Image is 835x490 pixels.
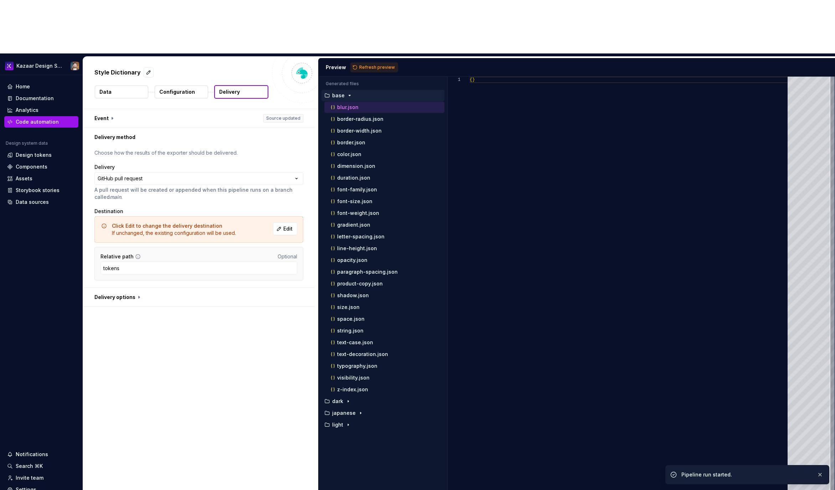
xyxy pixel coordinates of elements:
[155,86,208,98] button: Configuration
[359,65,395,70] span: Refresh preview
[337,304,360,310] p: size.json
[16,451,48,458] div: Notifications
[321,397,444,405] button: dark
[337,375,370,381] p: visibility.json
[324,150,444,158] button: color.json
[337,269,398,275] p: paragraph-spacing.json
[324,362,444,370] button: typography.json
[4,116,78,128] a: Code automation
[278,253,297,259] span: Optional
[16,95,54,102] div: Documentation
[4,449,78,460] button: Notifications
[470,77,472,82] span: {
[337,340,373,345] p: text-case.json
[159,88,195,96] p: Configuration
[337,293,369,298] p: shadow.json
[324,139,444,146] button: border.json
[4,81,78,92] a: Home
[337,222,370,228] p: gradient.json
[95,86,148,98] button: Data
[4,472,78,484] a: Invite team
[324,350,444,358] button: text-decoration.json
[94,186,303,201] p: A pull request will be created or appended when this pipeline runs on a branch called .
[16,62,62,69] div: Kazaar Design System
[1,58,81,73] button: Kazaar Design SystemFrederic
[324,162,444,170] button: dimension.json
[112,223,222,229] span: Click Edit to change the delivery destination
[324,374,444,382] button: visibility.json
[324,221,444,229] button: gradient.json
[472,77,475,82] span: }
[214,85,268,99] button: Delivery
[321,409,444,417] button: japanese
[4,161,78,172] a: Components
[16,198,49,206] div: Data sources
[99,88,112,96] p: Data
[321,92,444,99] button: base
[337,104,359,110] p: blur.json
[94,208,123,215] label: Destination
[337,187,377,192] p: font-family.json
[283,225,293,232] span: Edit
[324,233,444,241] button: letter-spacing.json
[332,93,345,98] p: base
[337,116,383,122] p: border-radius.json
[337,163,375,169] p: dimension.json
[16,175,32,182] div: Assets
[324,103,444,111] button: blur.json
[273,222,297,235] button: Edit
[337,281,383,287] p: product-copy.json
[337,234,385,239] p: letter-spacing.json
[324,327,444,335] button: string.json
[324,315,444,323] button: space.json
[337,175,370,181] p: duration.json
[94,149,303,156] p: Choose how the results of the exporter should be delivered.
[326,64,346,71] div: Preview
[5,62,14,70] img: 430d0a0e-ca13-4282-b224-6b37fab85464.png
[448,77,460,83] div: 1
[112,222,236,237] div: If unchanged, the existing configuration will be used.
[16,151,52,159] div: Design tokens
[337,363,377,369] p: typography.json
[324,256,444,264] button: opacity.json
[324,115,444,123] button: border-radius.json
[6,140,48,146] div: Design system data
[71,62,79,70] img: Frederic
[4,460,78,472] button: Search ⌘K
[94,164,115,171] label: Delivery
[94,68,141,77] p: Style Dictionary
[324,386,444,393] button: z-index.json
[337,316,365,322] p: space.json
[324,280,444,288] button: product-copy.json
[350,62,398,72] button: Refresh preview
[4,93,78,104] a: Documentation
[337,387,368,392] p: z-index.json
[16,463,43,470] div: Search ⌘K
[324,303,444,311] button: size.json
[16,474,43,481] div: Invite team
[326,81,440,87] p: Generated files
[4,185,78,196] a: Storybook stories
[321,421,444,429] button: light
[681,471,811,478] div: Pipeline run started.
[324,209,444,217] button: font-weight.json
[324,339,444,346] button: text-case.json
[4,173,78,184] a: Assets
[324,186,444,194] button: font-family.json
[4,149,78,161] a: Design tokens
[332,398,343,404] p: dark
[110,194,121,200] i: main
[16,163,47,170] div: Components
[16,187,60,194] div: Storybook stories
[16,83,30,90] div: Home
[324,174,444,182] button: duration.json
[337,151,361,157] p: color.json
[324,197,444,205] button: font-size.json
[100,253,134,260] label: Relative path
[4,104,78,116] a: Analytics
[324,244,444,252] button: line-height.json
[337,210,379,216] p: font-weight.json
[337,257,367,263] p: opacity.json
[337,140,365,145] p: border.json
[324,127,444,135] button: border-width.json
